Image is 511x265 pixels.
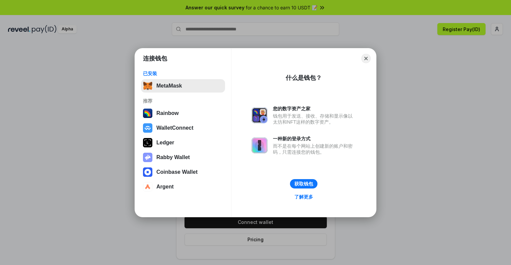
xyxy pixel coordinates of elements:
div: 钱包用于发送、接收、存储和显示像以太坊和NFT这样的数字资产。 [273,113,356,125]
div: 而不是在每个网站上创建新的账户和密码，只需连接您的钱包。 [273,143,356,155]
button: MetaMask [141,79,225,93]
button: 获取钱包 [290,179,317,188]
div: Coinbase Wallet [156,169,198,175]
div: Rainbow [156,110,179,116]
img: svg+xml,%3Csvg%20xmlns%3D%22http%3A%2F%2Fwww.w3.org%2F2000%2Fsvg%22%20fill%3D%22none%22%20viewBox... [251,107,268,123]
div: 了解更多 [294,194,313,200]
div: 获取钱包 [294,181,313,187]
button: Rabby Wallet [141,151,225,164]
div: WalletConnect [156,125,194,131]
div: 什么是钱包？ [286,74,322,82]
button: WalletConnect [141,121,225,135]
h1: 连接钱包 [143,54,167,62]
img: svg+xml,%3Csvg%20width%3D%2228%22%20height%3D%2228%22%20viewBox%3D%220%200%2028%2028%22%20fill%3D... [143,182,152,191]
div: Rabby Wallet [156,154,190,160]
a: 了解更多 [290,192,317,201]
img: svg+xml,%3Csvg%20width%3D%2228%22%20height%3D%2228%22%20viewBox%3D%220%200%2028%2028%22%20fill%3D... [143,167,152,177]
img: svg+xml,%3Csvg%20width%3D%2228%22%20height%3D%2228%22%20viewBox%3D%220%200%2028%2028%22%20fill%3D... [143,123,152,133]
button: Close [361,54,371,63]
button: Argent [141,180,225,193]
img: svg+xml,%3Csvg%20fill%3D%22none%22%20height%3D%2233%22%20viewBox%3D%220%200%2035%2033%22%20width%... [143,81,152,91]
div: 您的数字资产之家 [273,106,356,112]
img: svg+xml,%3Csvg%20width%3D%22120%22%20height%3D%22120%22%20viewBox%3D%220%200%20120%20120%22%20fil... [143,109,152,118]
div: Ledger [156,140,174,146]
div: 已安装 [143,71,223,77]
div: MetaMask [156,83,182,89]
button: Rainbow [141,107,225,120]
button: Ledger [141,136,225,149]
div: 推荐 [143,98,223,104]
div: 一种新的登录方式 [273,136,356,142]
button: Coinbase Wallet [141,165,225,179]
div: Argent [156,184,174,190]
img: svg+xml,%3Csvg%20xmlns%3D%22http%3A%2F%2Fwww.w3.org%2F2000%2Fsvg%22%20fill%3D%22none%22%20viewBox... [251,137,268,153]
img: svg+xml,%3Csvg%20xmlns%3D%22http%3A%2F%2Fwww.w3.org%2F2000%2Fsvg%22%20width%3D%2228%22%20height%3... [143,138,152,147]
img: svg+xml,%3Csvg%20xmlns%3D%22http%3A%2F%2Fwww.w3.org%2F2000%2Fsvg%22%20fill%3D%22none%22%20viewBox... [143,153,152,162]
